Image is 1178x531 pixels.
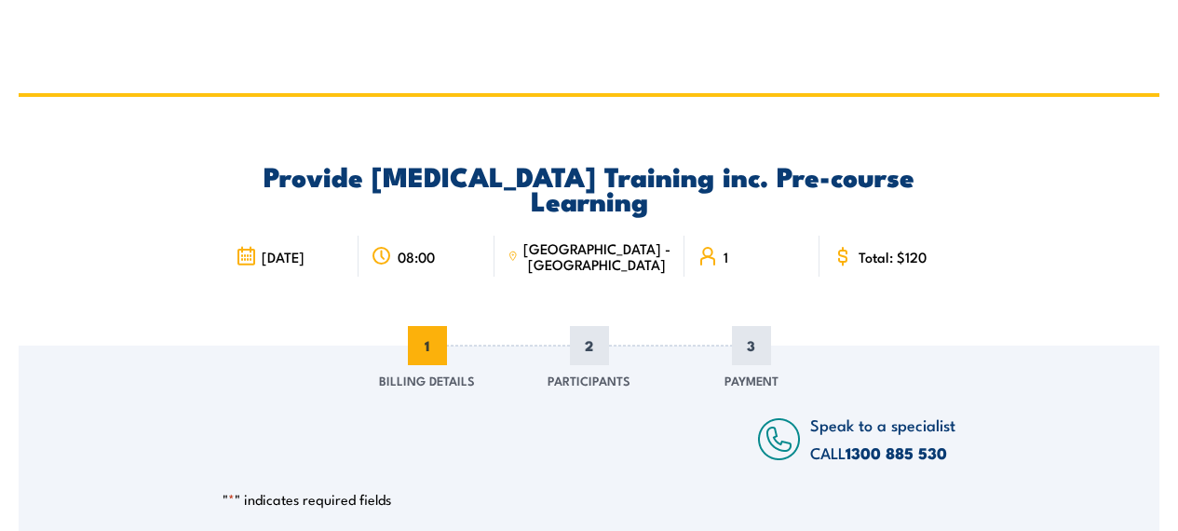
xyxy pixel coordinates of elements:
[810,413,955,464] span: Speak to a specialist CALL
[732,326,771,365] span: 3
[846,441,947,465] a: 1300 885 530
[523,240,671,272] span: [GEOGRAPHIC_DATA] - [GEOGRAPHIC_DATA]
[262,249,305,265] span: [DATE]
[724,371,779,389] span: Payment
[859,249,927,265] span: Total: $120
[223,163,955,211] h2: Provide [MEDICAL_DATA] Training inc. Pre-course Learning
[223,490,955,509] p: " " indicates required fields
[570,326,609,365] span: 2
[408,326,447,365] span: 1
[379,371,475,389] span: Billing Details
[398,249,435,265] span: 08:00
[724,249,728,265] span: 1
[548,371,630,389] span: Participants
